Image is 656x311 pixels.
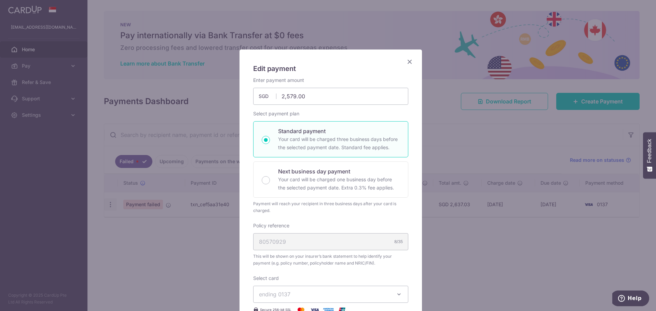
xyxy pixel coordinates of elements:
input: 0.00 [253,88,408,105]
span: SGD [259,93,276,100]
span: Help [15,5,29,11]
p: Your card will be charged three business days before the selected payment date. Standard fee appl... [278,135,400,152]
label: Policy reference [253,222,289,229]
button: ending 0137 [253,286,408,303]
iframe: Opens a widget where you can find more information [612,291,649,308]
button: Close [406,58,414,66]
p: Your card will be charged one business day before the selected payment date. Extra 0.3% fee applies. [278,175,400,192]
span: Feedback [646,139,653,163]
div: Payment will reach your recipient in three business days after your card is charged. [253,200,408,214]
div: 8/35 [394,238,403,245]
label: Select payment plan [253,110,299,117]
h5: Edit payment [253,63,408,74]
label: Enter payment amount [253,77,304,84]
p: Standard payment [278,127,400,135]
span: ending 0137 [259,291,290,298]
p: Next business day payment [278,167,400,175]
span: This will be shown on your insurer’s bank statement to help identify your payment (e.g. policy nu... [253,253,408,267]
label: Select card [253,275,279,282]
button: Feedback - Show survey [643,132,656,179]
